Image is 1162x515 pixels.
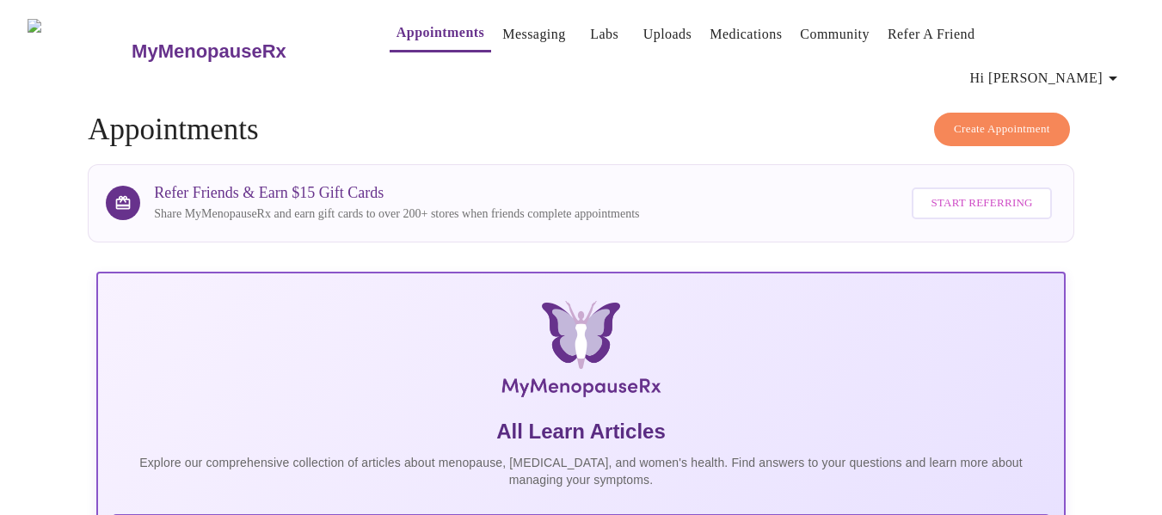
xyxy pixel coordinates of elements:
[88,113,1074,147] h4: Appointments
[954,120,1050,139] span: Create Appointment
[154,184,639,202] h3: Refer Friends & Earn $15 Gift Cards
[502,22,565,46] a: Messaging
[112,418,1050,445] h5: All Learn Articles
[577,17,632,52] button: Labs
[112,454,1050,488] p: Explore our comprehensive collection of articles about menopause, [MEDICAL_DATA], and women's hea...
[710,22,782,46] a: Medications
[154,205,639,223] p: Share MyMenopauseRx and earn gift cards to over 200+ stores when friends complete appointments
[397,21,484,45] a: Appointments
[934,113,1070,146] button: Create Appointment
[257,301,904,404] img: MyMenopauseRx Logo
[703,17,789,52] button: Medications
[793,17,876,52] button: Community
[970,66,1123,90] span: Hi [PERSON_NAME]
[130,21,355,82] a: MyMenopauseRx
[132,40,286,63] h3: MyMenopauseRx
[495,17,572,52] button: Messaging
[636,17,699,52] button: Uploads
[931,193,1032,213] span: Start Referring
[907,179,1055,228] a: Start Referring
[643,22,692,46] a: Uploads
[390,15,491,52] button: Appointments
[28,19,130,83] img: MyMenopauseRx Logo
[881,17,982,52] button: Refer a Friend
[590,22,618,46] a: Labs
[888,22,975,46] a: Refer a Friend
[800,22,870,46] a: Community
[912,187,1051,219] button: Start Referring
[963,61,1130,95] button: Hi [PERSON_NAME]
